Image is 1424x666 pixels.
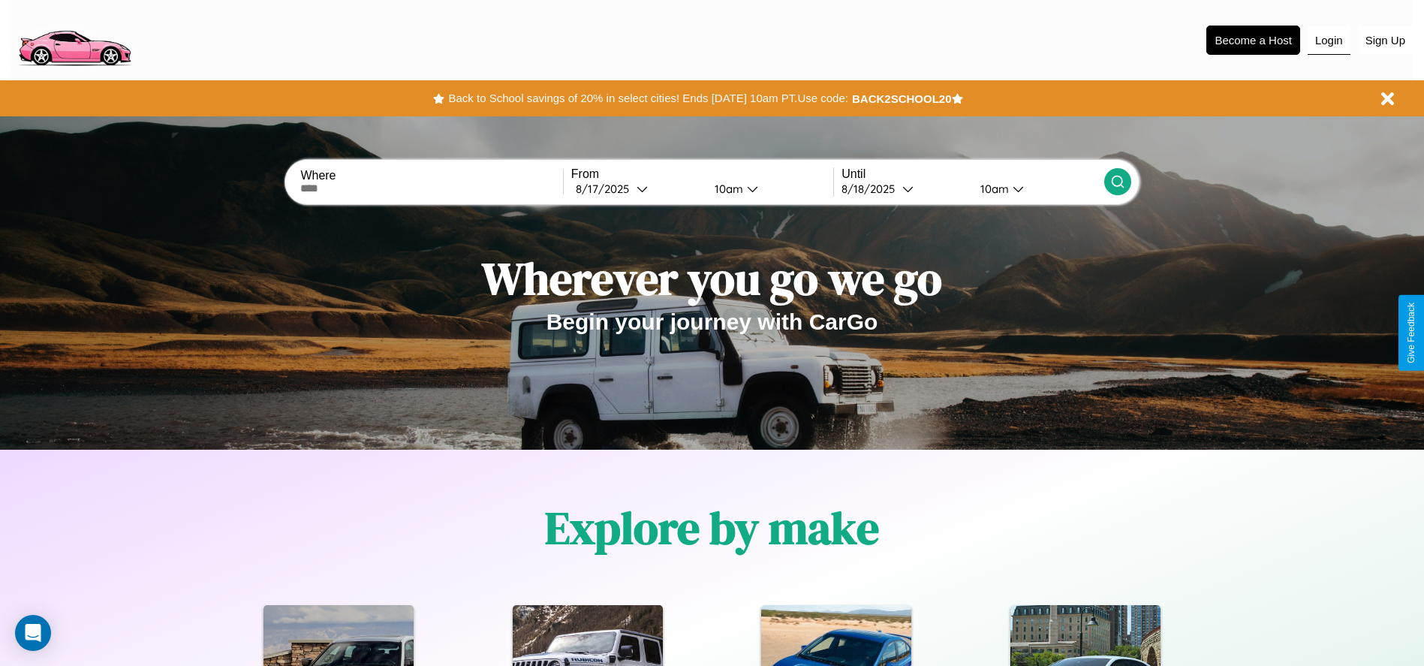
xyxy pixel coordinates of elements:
button: 10am [703,181,834,197]
div: Give Feedback [1406,303,1416,363]
div: 10am [973,182,1013,196]
button: 10am [968,181,1104,197]
button: Back to School savings of 20% in select cities! Ends [DATE] 10am PT.Use code: [444,88,851,109]
div: 10am [707,182,747,196]
label: Until [841,167,1103,181]
button: Become a Host [1206,26,1300,55]
button: Login [1308,26,1350,55]
label: From [571,167,833,181]
h1: Explore by make [545,497,879,559]
button: 8/17/2025 [571,181,703,197]
label: Where [300,169,562,182]
div: Open Intercom Messenger [15,615,51,651]
button: Sign Up [1358,26,1413,54]
div: 8 / 18 / 2025 [841,182,902,196]
div: 8 / 17 / 2025 [576,182,637,196]
img: logo [11,8,137,70]
b: BACK2SCHOOL20 [852,92,952,105]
